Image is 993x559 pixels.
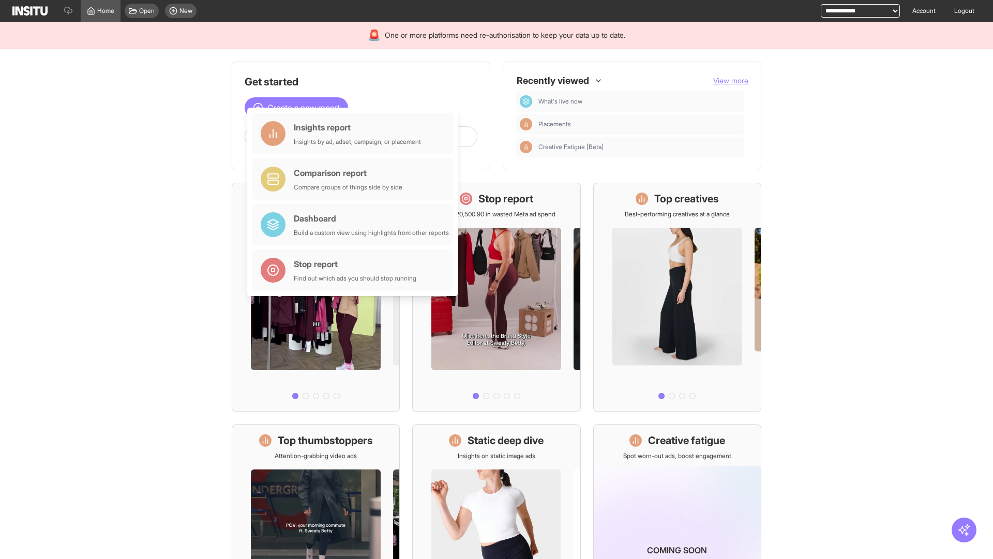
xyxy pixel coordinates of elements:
img: Logo [12,6,48,16]
p: Save £20,500.90 in wasted Meta ad spend [437,210,555,218]
button: Create a new report [245,97,348,118]
div: Comparison report [294,167,402,179]
a: What's live nowSee all active ads instantly [232,183,400,412]
div: Compare groups of things side by side [294,183,402,192]
span: Creative Fatigue [Beta] [538,143,740,151]
h1: Static deep dive [468,433,544,448]
p: Insights on static image ads [458,452,535,460]
div: Insights [520,118,532,130]
div: Find out which ads you should stop running [294,274,416,283]
h1: Stop report [478,192,533,206]
span: Home [97,7,114,15]
span: Placements [538,120,571,128]
p: Attention-grabbing video ads [275,452,357,460]
span: What's live now [538,97,740,106]
span: Open [139,7,155,15]
span: One or more platforms need re-authorisation to keep your data up to date. [385,30,625,40]
div: 🚨 [368,28,381,42]
h1: Top thumbstoppers [278,433,373,448]
span: Creative Fatigue [Beta] [538,143,604,151]
a: Stop reportSave £20,500.90 in wasted Meta ad spend [412,183,580,412]
span: Placements [538,120,740,128]
h1: Get started [245,75,477,89]
button: View more [713,76,748,86]
div: Build a custom view using highlights from other reports [294,229,449,237]
div: Insights report [294,121,421,134]
p: Best-performing creatives at a glance [625,210,730,218]
span: What's live now [538,97,582,106]
span: Create a new report [267,101,340,114]
div: Dashboard [520,95,532,108]
h1: Top creatives [654,192,719,206]
div: Stop report [294,258,416,270]
span: View more [713,76,748,85]
div: Dashboard [294,212,449,225]
div: Insights [520,141,532,153]
span: New [179,7,192,15]
a: Top creativesBest-performing creatives at a glance [593,183,761,412]
div: Insights by ad, adset, campaign, or placement [294,138,421,146]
